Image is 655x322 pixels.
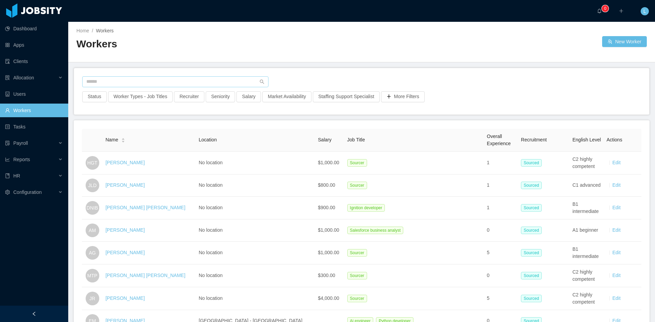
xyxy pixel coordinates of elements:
i: icon: solution [5,75,10,80]
button: Salary [236,91,261,102]
a: Sourced [521,295,544,301]
span: AG [89,246,96,260]
span: Sourcer [347,272,367,279]
span: Sourced [521,272,542,279]
a: [PERSON_NAME] [105,295,145,301]
td: C2 highly competent [570,287,604,310]
td: B1 intermediate [570,197,604,219]
a: Sourced [521,273,544,278]
td: 1 [484,152,518,174]
button: Seniority [206,91,235,102]
span: Sourced [521,295,542,302]
td: No location [196,174,316,197]
span: Sourcer [347,159,367,167]
td: C2 highly competent [570,264,604,287]
span: Job Title [347,137,365,142]
button: icon: usergroup-addNew Worker [602,36,647,47]
td: No location [196,287,316,310]
button: Recruiter [174,91,204,102]
a: Edit [612,227,621,233]
a: Sourced [521,227,544,233]
span: Sourced [521,249,542,257]
i: icon: file-protect [5,141,10,145]
td: A1 beginner [570,219,604,242]
span: Location [199,137,217,142]
a: Edit [612,250,621,255]
a: Home [76,28,89,33]
td: 1 [484,174,518,197]
td: No location [196,242,316,264]
button: icon: plusMore Filters [381,91,425,102]
td: No location [196,197,316,219]
span: Salary [318,137,332,142]
a: Sourced [521,205,544,210]
span: Salesforce business analyst [347,227,404,234]
td: 0 [484,264,518,287]
span: MTP [87,269,98,282]
a: Edit [612,160,621,165]
span: $1,000.00 [318,250,339,255]
td: 0 [484,219,518,242]
span: $900.00 [318,205,335,210]
td: C2 highly competent [570,152,604,174]
button: Market Availability [262,91,311,102]
span: Sourced [521,182,542,189]
span: $1,000.00 [318,227,339,233]
span: L [643,7,646,15]
a: Sourced [521,182,544,188]
span: Overall Experience [487,134,511,146]
span: Payroll [13,140,28,146]
a: [PERSON_NAME] [105,250,145,255]
span: Reports [13,157,30,162]
a: Edit [612,273,621,278]
span: JLD [88,179,97,192]
a: [PERSON_NAME] [PERSON_NAME] [105,205,185,210]
a: [PERSON_NAME] [105,227,145,233]
span: Sourced [521,204,542,212]
a: icon: profileTasks [5,120,63,134]
span: JR [89,292,95,305]
td: No location [196,264,316,287]
a: icon: appstoreApps [5,38,63,52]
a: icon: auditClients [5,55,63,68]
span: / [92,28,93,33]
td: No location [196,219,316,242]
i: icon: search [260,79,264,84]
a: Edit [612,295,621,301]
span: Ignition developer [347,204,385,212]
h2: Workers [76,37,362,51]
span: English Level [572,137,601,142]
a: [PERSON_NAME] [105,160,145,165]
span: $800.00 [318,182,335,188]
span: Workers [96,28,114,33]
span: Sourcer [347,182,367,189]
span: Sourcer [347,295,367,302]
span: $4,000.00 [318,295,339,301]
a: Edit [612,182,621,188]
span: $1,000.00 [318,160,339,165]
td: C1 advanced [570,174,604,197]
i: icon: plus [619,9,624,13]
i: icon: bell [597,9,602,13]
i: icon: caret-up [121,137,125,139]
td: 5 [484,287,518,310]
button: Status [82,91,107,102]
a: [PERSON_NAME] [PERSON_NAME] [105,273,185,278]
span: Sourced [521,159,542,167]
div: Sort [121,137,125,142]
span: Configuration [13,189,42,195]
a: Edit [612,205,621,210]
a: Sourced [521,250,544,255]
td: B1 intermediate [570,242,604,264]
span: Sourced [521,227,542,234]
button: Staffing Support Specialist [313,91,380,102]
span: Actions [607,137,622,142]
span: Sourcer [347,249,367,257]
td: 5 [484,242,518,264]
span: $300.00 [318,273,335,278]
a: icon: pie-chartDashboard [5,22,63,35]
span: Recruitment [521,137,547,142]
sup: 0 [602,5,609,12]
td: No location [196,152,316,174]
